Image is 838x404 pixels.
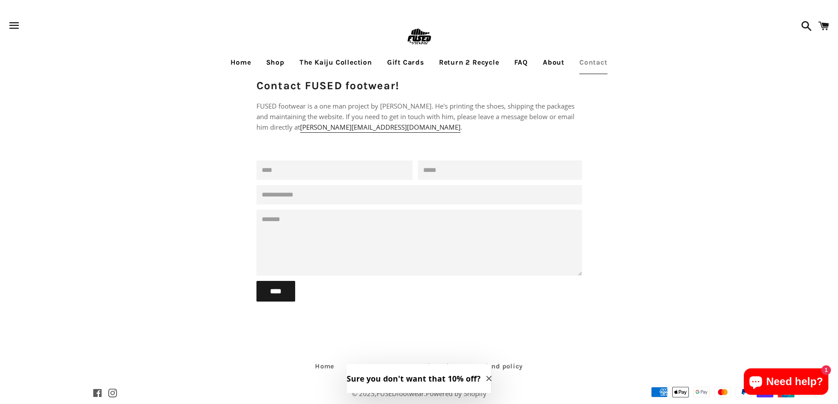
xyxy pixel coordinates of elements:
[741,368,831,397] inbox-online-store-chat: Shopify online store chat
[224,51,257,73] a: Home
[306,360,343,373] a: Home
[345,360,389,373] a: Contact
[467,360,532,373] a: Refund policy
[573,51,614,73] a: Contact
[536,51,571,73] a: About
[508,51,534,73] a: FAQ
[405,23,433,51] img: FUSEDfootwear
[381,51,431,73] a: Gift Cards
[256,101,582,132] p: FUSED footwear is a one man project by [PERSON_NAME]. He's printing the shoes, shipping the packa...
[300,123,461,133] a: [PERSON_NAME][EMAIL_ADDRESS][DOMAIN_NAME]
[260,51,291,73] a: Shop
[256,78,582,93] h1: Contact FUSED footwear!
[426,389,487,398] a: Powered by Shopify
[432,51,506,73] a: Return 2 Recycle
[391,360,465,373] a: Terms of Service
[352,389,487,398] span: © 2025, .
[377,389,424,398] a: FUSEDfootwear
[293,51,379,73] a: The Kaiju Collection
